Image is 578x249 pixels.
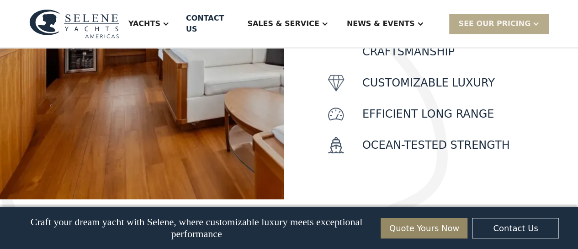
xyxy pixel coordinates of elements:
p: Efficient Long Range [362,106,494,122]
p: Ocean-Tested Strength [362,137,510,153]
div: Yachts [128,18,160,29]
div: Sales & Service [247,18,319,29]
div: Yachts [119,5,179,42]
div: News & EVENTS [338,5,433,42]
div: SEE Our Pricing [458,18,530,29]
div: Sales & Service [238,5,337,42]
p: customizable luxury [362,75,495,91]
img: logo [29,9,119,38]
img: icon [328,75,344,91]
div: Contact US [186,13,231,35]
a: Quote Yours Now [381,218,467,238]
a: Contact Us [472,218,559,238]
div: SEE Our Pricing [449,14,549,33]
p: Craft your dream yacht with Selene, where customizable luxury meets exceptional performance [19,216,374,240]
div: News & EVENTS [347,18,415,29]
